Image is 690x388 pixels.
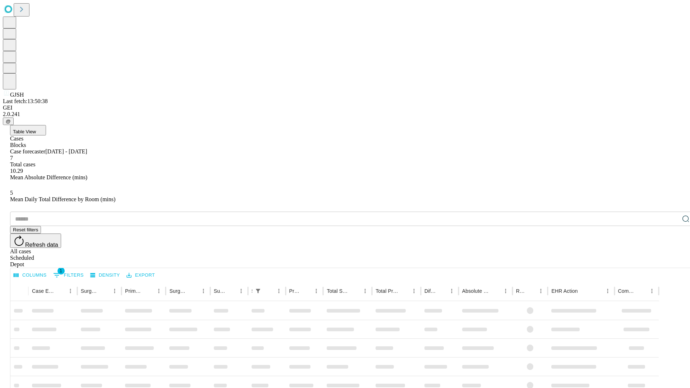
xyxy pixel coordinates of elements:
span: 7 [10,155,13,161]
span: Last fetch: 13:50:38 [3,98,48,104]
div: Comments [618,288,636,294]
div: 1 active filter [253,286,263,296]
button: Menu [65,286,75,296]
button: Sort [437,286,447,296]
button: Sort [526,286,536,296]
div: GEI [3,105,687,111]
button: Sort [637,286,647,296]
button: Table View [10,125,46,135]
button: Density [88,270,122,281]
button: Menu [110,286,120,296]
span: Case forecaster [10,148,45,154]
button: Menu [198,286,208,296]
div: Resolved in EHR [516,288,525,294]
button: Select columns [12,270,49,281]
span: 10.29 [10,168,23,174]
button: Menu [501,286,511,296]
button: Sort [55,286,65,296]
button: Sort [100,286,110,296]
span: 5 [10,190,13,196]
div: 2.0.241 [3,111,687,117]
div: EHR Action [551,288,578,294]
div: Surgery Name [169,288,187,294]
div: Total Scheduled Duration [327,288,349,294]
span: Refresh data [25,242,58,248]
div: Primary Service [125,288,143,294]
button: Sort [579,286,589,296]
div: Difference [424,288,436,294]
button: Menu [647,286,657,296]
button: Menu [274,286,284,296]
button: Menu [536,286,546,296]
span: 1 [57,267,65,274]
div: Absolute Difference [462,288,490,294]
span: Mean Daily Total Difference by Room (mins) [10,196,115,202]
span: GJSH [10,92,24,98]
button: @ [3,117,14,125]
span: Mean Absolute Difference (mins) [10,174,87,180]
div: Surgeon Name [81,288,99,294]
button: Sort [226,286,236,296]
button: Sort [301,286,311,296]
button: Reset filters [10,226,41,234]
button: Menu [409,286,419,296]
button: Menu [447,286,457,296]
button: Sort [144,286,154,296]
span: [DATE] - [DATE] [45,148,87,154]
div: Case Epic Id [32,288,55,294]
span: @ [6,119,11,124]
button: Show filters [51,269,86,281]
button: Refresh data [10,234,61,248]
button: Sort [188,286,198,296]
button: Menu [311,286,321,296]
span: Reset filters [13,227,38,232]
button: Menu [236,286,246,296]
span: Table View [13,129,36,134]
button: Export [125,270,157,281]
button: Menu [154,286,164,296]
button: Show filters [253,286,263,296]
button: Menu [603,286,613,296]
button: Sort [491,286,501,296]
button: Menu [360,286,370,296]
div: Total Predicted Duration [376,288,398,294]
div: Predicted In Room Duration [289,288,301,294]
div: Surgery Date [214,288,225,294]
button: Sort [350,286,360,296]
div: Scheduled In Room Duration [252,288,252,294]
button: Sort [399,286,409,296]
span: Total cases [10,161,35,167]
button: Sort [264,286,274,296]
